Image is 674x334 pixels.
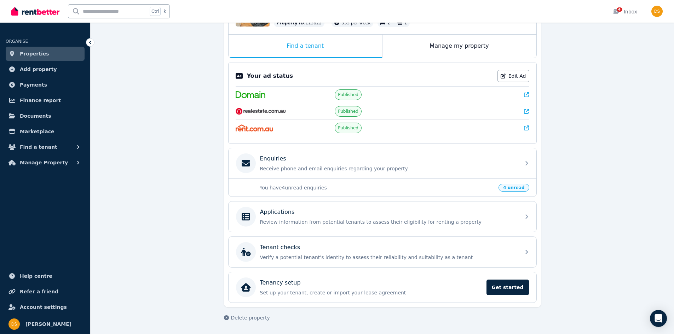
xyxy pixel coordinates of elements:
[404,20,407,25] span: 1
[338,92,358,98] span: Published
[25,320,71,328] span: [PERSON_NAME]
[20,143,57,151] span: Find a tenant
[6,269,85,283] a: Help centre
[6,124,85,139] a: Marketplace
[20,112,51,120] span: Documents
[236,124,273,131] img: Rent.com.au
[499,184,529,192] span: 4 unread
[260,289,482,296] p: Set up your tenant, create or import your lease agreement
[229,201,536,232] a: ApplicationsReview information from potential tenants to assess their eligibility for renting a p...
[338,109,358,114] span: Published
[6,39,28,44] span: ORGANISE
[6,300,85,314] a: Account settings
[229,148,536,178] a: EnquiriesReceive phone and email enquiries regarding your property
[236,108,286,115] img: RealEstate.com.au
[6,93,85,107] a: Finance report
[20,287,58,296] span: Refer a friend
[20,127,54,136] span: Marketplace
[229,272,536,303] a: Tenancy setupSet up your tenant, create or import your lease agreementGet started
[229,237,536,267] a: Tenant checksVerify a potential tenant's identity to assess their reliability and suitability as ...
[11,6,59,17] img: RentBetter
[20,303,67,311] span: Account settings
[6,156,85,170] button: Manage Property
[260,279,301,287] p: Tenancy setup
[277,20,304,26] span: Property ID
[163,8,166,14] span: k
[231,314,270,321] span: Delete property
[617,7,622,12] span: 4
[382,35,536,58] div: Manage my property
[260,154,286,163] p: Enquiries
[650,310,667,327] div: Open Intercom Messenger
[236,91,265,98] img: Domain.com.au
[150,7,161,16] span: Ctrl
[229,35,382,58] div: Find a tenant
[6,285,85,299] a: Refer a friend
[260,208,295,216] p: Applications
[20,96,61,105] span: Finance report
[486,280,529,295] span: Get started
[387,20,390,25] span: 2
[260,254,516,261] p: Verify a potential tenant's identity to assess their reliability and suitability as a tenant
[6,47,85,61] a: Properties
[260,243,300,252] p: Tenant checks
[20,65,57,74] span: Add property
[247,72,293,80] p: Your ad status
[260,218,516,225] p: Review information from potential tenants to assess their eligibility for renting a property
[6,109,85,123] a: Documents
[612,8,637,15] div: Inbox
[274,19,325,27] div: : 113822
[260,184,495,191] p: You have 4 unread enquiries
[20,158,68,167] span: Manage Property
[651,6,663,17] img: Dov S
[6,62,85,76] a: Add property
[6,78,85,92] a: Payments
[260,165,516,172] p: Receive phone and email enquiries regarding your property
[8,318,20,330] img: Dov S
[497,70,529,82] a: Edit Ad
[20,81,47,89] span: Payments
[20,272,52,280] span: Help centre
[6,140,85,154] button: Find a tenant
[224,314,270,321] button: Delete property
[341,20,370,25] span: 535 per week
[20,49,49,58] span: Properties
[338,125,358,131] span: Published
